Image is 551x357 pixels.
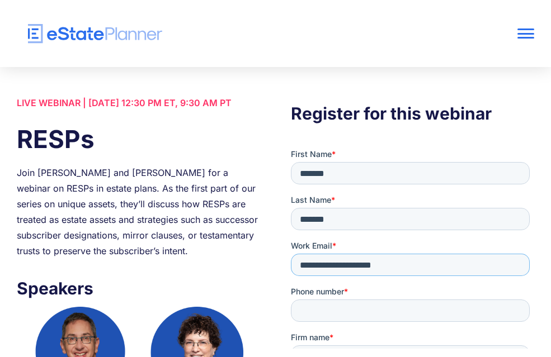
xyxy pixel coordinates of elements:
h3: Register for this webinar [291,101,534,126]
div: Join [PERSON_NAME] and [PERSON_NAME] for a webinar on RESPs in estate plans. As the first part of... [17,165,260,259]
h3: Speakers [17,275,260,301]
h1: RESPs [17,122,260,156]
div: LIVE WEBINAR | [DATE] 12:30 PM ET, 9:30 AM PT [17,95,260,111]
a: home [17,24,431,44]
iframe: Form 0 [291,149,534,349]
